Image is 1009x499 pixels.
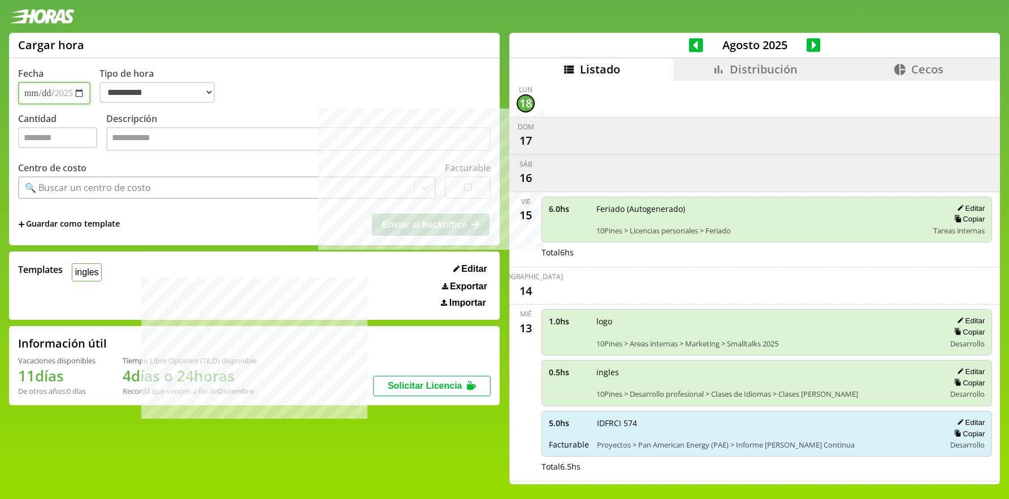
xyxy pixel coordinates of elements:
span: Desarrollo [950,440,985,450]
span: Exportar [450,281,487,292]
span: Solicitar Licencia [388,381,462,390]
button: ingles [72,263,102,281]
button: Editar [450,263,491,275]
span: 5.0 hs [549,418,589,428]
span: Tareas internas [933,225,985,236]
span: 1.0 hs [549,316,588,327]
span: Facturable [549,439,589,450]
span: 10Pines > Areas internas > Marketing > Smalltalks 2025 [596,339,937,349]
span: + [18,218,25,231]
div: Total 6.5 hs [542,461,992,472]
button: Copiar [951,378,985,388]
button: Editar [954,418,985,427]
label: Tipo de hora [99,67,224,105]
span: logo [596,316,937,327]
div: Total 6 hs [542,247,992,258]
b: Diciembre [218,386,254,396]
label: Fecha [18,67,44,80]
h1: 4 días o 24 horas [123,366,257,386]
img: logotipo [9,9,75,24]
div: sáb [519,159,532,169]
span: Proyectos > Pan American Energy (PAE) > Informe [PERSON_NAME] Continua [597,440,937,450]
span: Templates [18,263,63,276]
span: 10Pines > Licencias personales > Feriado [596,225,925,236]
span: Desarrollo [950,389,985,399]
span: 10Pines > Desarrollo profesional > Clases de Idiomas > Clases [PERSON_NAME] [596,389,937,399]
button: Copiar [951,327,985,337]
button: Copiar [951,429,985,439]
span: Desarrollo [950,339,985,349]
div: Vacaciones disponibles [18,355,96,366]
span: ingles [596,367,937,377]
input: Cantidad [18,127,97,148]
div: 16 [517,169,535,187]
span: Distribución [730,62,798,77]
label: Cantidad [18,112,106,154]
div: 18 [517,94,535,112]
span: Cecos [911,62,943,77]
div: mié [520,309,532,319]
span: IDFRCI 574 [597,418,937,428]
div: 14 [517,281,535,300]
span: 6.0 hs [549,203,588,214]
h1: Cargar hora [18,37,84,53]
span: Agosto 2025 [703,37,807,53]
button: Copiar [951,214,985,224]
span: Feriado (Autogenerado) [596,203,925,214]
span: +Guardar como template [18,218,120,231]
div: De otros años: 0 días [18,386,96,396]
button: Editar [954,367,985,376]
div: 13 [517,319,535,337]
span: Listado [580,62,620,77]
div: scrollable content [509,81,1000,483]
label: Descripción [106,112,491,154]
label: Facturable [445,162,491,174]
select: Tipo de hora [99,82,215,103]
div: 15 [517,206,535,224]
div: vie [521,197,531,206]
span: Editar [461,264,487,274]
textarea: Descripción [106,127,491,151]
label: Centro de costo [18,162,86,174]
div: lun [519,85,532,94]
div: 17 [517,132,535,150]
span: 0.5 hs [549,367,588,377]
button: Editar [954,203,985,213]
div: 🔍 Buscar un centro de costo [25,181,151,194]
div: Tiempo Libre Optativo (TiLO) disponible [123,355,257,366]
h2: Información útil [18,336,107,351]
h1: 11 días [18,366,96,386]
div: dom [518,122,534,132]
span: Importar [449,298,486,308]
button: Solicitar Licencia [373,376,491,396]
button: Exportar [439,281,491,292]
div: Recordá que vencen a fin de [123,386,257,396]
button: Editar [954,316,985,326]
div: [DEMOGRAPHIC_DATA] [488,272,563,281]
